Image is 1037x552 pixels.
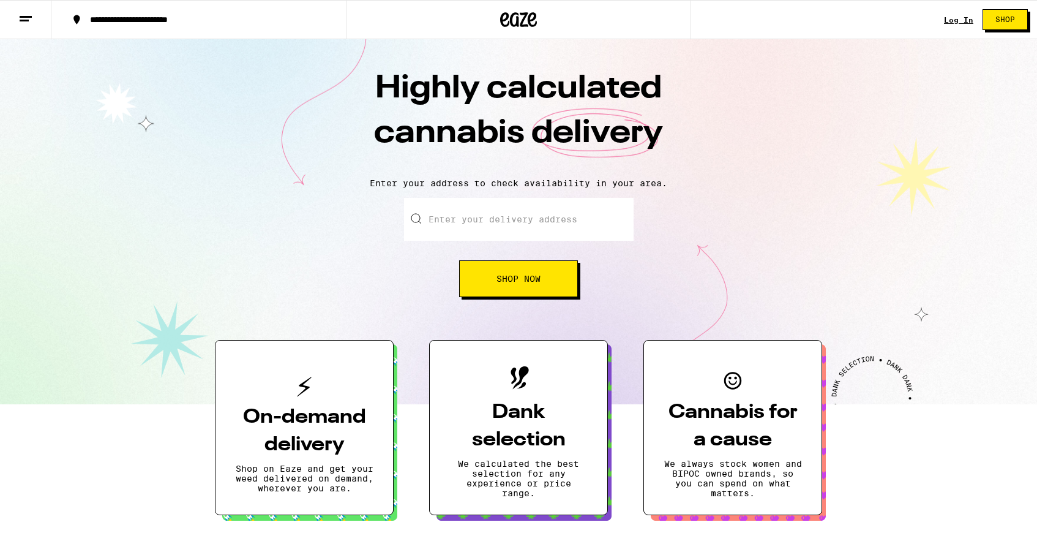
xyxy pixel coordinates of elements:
[215,340,394,515] button: On-demand deliveryShop on Eaze and get your weed delivered on demand, wherever you are.
[496,274,541,283] span: Shop Now
[973,9,1037,30] a: Shop
[429,340,608,515] button: Dank selectionWe calculated the best selection for any experience or price range.
[404,198,634,241] input: Enter your delivery address
[449,399,588,454] h3: Dank selection
[459,260,578,297] button: Shop Now
[449,459,588,498] p: We calculated the best selection for any experience or price range.
[995,16,1015,23] span: Shop
[304,67,733,168] h1: Highly calculated cannabis delivery
[664,399,802,454] h3: Cannabis for a cause
[643,340,822,515] button: Cannabis for a causeWe always stock women and BIPOC owned brands, so you can spend on what matters.
[235,464,373,493] p: Shop on Eaze and get your weed delivered on demand, wherever you are.
[235,404,373,459] h3: On-demand delivery
[12,178,1025,188] p: Enter your address to check availability in your area.
[944,16,973,24] a: Log In
[664,459,802,498] p: We always stock women and BIPOC owned brands, so you can spend on what matters.
[983,9,1028,30] button: Shop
